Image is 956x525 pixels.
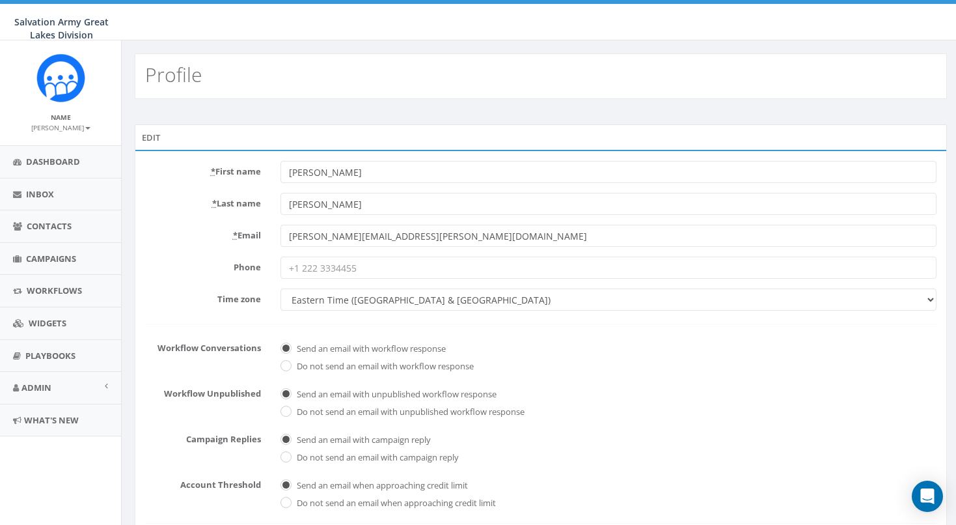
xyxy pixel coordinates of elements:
label: Workflow Unpublished [135,383,271,400]
a: [PERSON_NAME] [31,121,90,133]
abbr: required [211,165,215,177]
label: Do not send an email with unpublished workflow response [294,406,525,419]
label: Campaign Replies [135,429,271,446]
span: Campaigns [26,253,76,264]
span: Contacts [27,220,72,232]
div: Open Intercom Messenger [912,481,943,512]
label: Workflow Conversations [135,337,271,354]
label: Do not send an email with workflow response [294,360,474,373]
input: +1 222 3334455 [280,257,936,279]
label: Time zone [135,289,271,305]
small: [PERSON_NAME] [31,123,90,132]
abbr: required [233,229,238,241]
span: Workflows [27,285,82,296]
img: Rally_Corp_Icon_1.png [36,53,85,102]
div: Edit [135,124,947,150]
span: Salvation Army Great Lakes Division [14,16,109,41]
label: Last name [135,193,271,210]
label: Send an email with campaign reply [294,434,431,447]
label: Account Threshold [135,474,271,491]
label: Email [135,225,271,242]
label: Phone [135,257,271,274]
label: Send an email when approaching credit limit [294,479,468,492]
label: Do not send an email when approaching credit limit [294,497,496,510]
span: Playbooks [25,350,75,362]
span: What's New [24,414,79,426]
label: Send an email with workflow response [294,343,446,356]
span: Widgets [29,317,66,329]
span: Admin [21,382,51,393]
abbr: required [212,197,217,209]
span: Dashboard [26,156,80,167]
span: Inbox [26,188,54,200]
label: Send an email with unpublished workflow response [294,388,497,401]
small: Name [51,113,71,122]
h2: Profile [145,64,202,85]
label: Do not send an email with campaign reply [294,451,459,464]
label: First name [135,161,271,178]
